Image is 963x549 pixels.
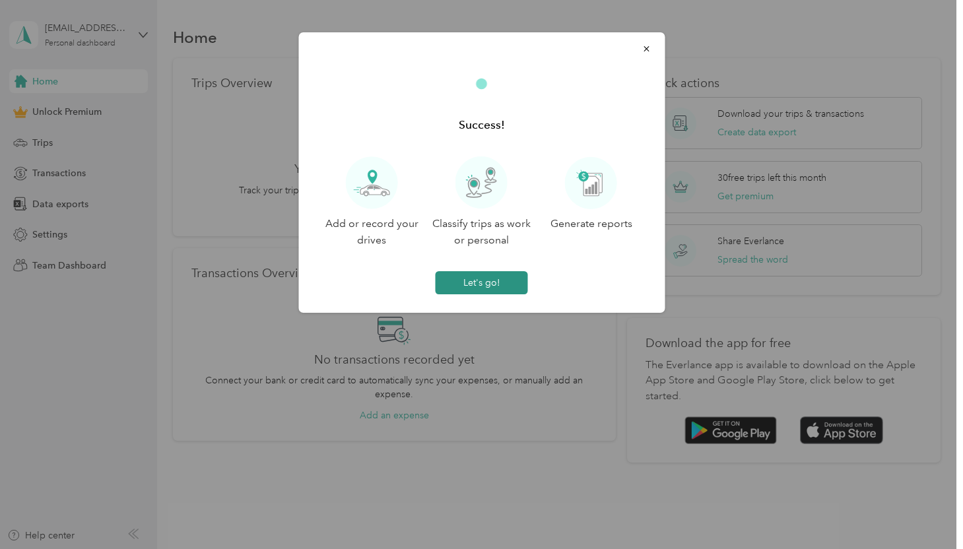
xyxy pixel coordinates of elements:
iframe: Everlance-gr Chat Button Frame [889,475,963,549]
p: Generate reports [550,216,632,232]
p: Classify trips as work or personal [426,216,536,248]
button: Let's go! [436,271,528,294]
p: Add or record your drives [317,216,426,248]
p: Success! [317,117,646,133]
